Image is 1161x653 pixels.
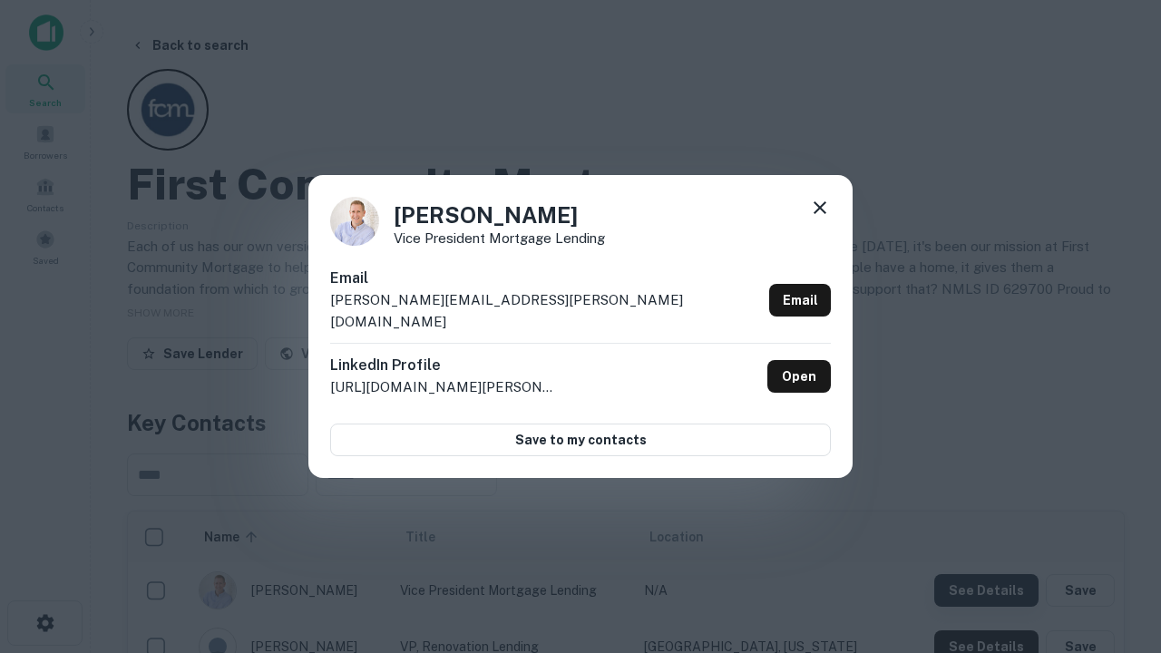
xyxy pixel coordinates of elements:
button: Save to my contacts [330,424,831,456]
h6: LinkedIn Profile [330,355,557,376]
p: Vice President Mortgage Lending [394,231,605,245]
img: 1520878720083 [330,197,379,246]
iframe: Chat Widget [1070,450,1161,537]
h6: Email [330,268,762,289]
p: [PERSON_NAME][EMAIL_ADDRESS][PERSON_NAME][DOMAIN_NAME] [330,289,762,332]
a: Open [767,360,831,393]
a: Email [769,284,831,317]
p: [URL][DOMAIN_NAME][PERSON_NAME] [330,376,557,398]
h4: [PERSON_NAME] [394,199,605,231]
